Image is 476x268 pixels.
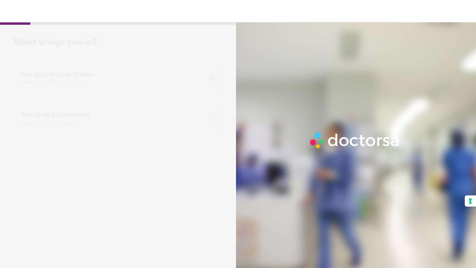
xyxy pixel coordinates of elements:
[21,70,205,85] span: Get Urgent Care Online
[21,80,205,85] span: Immediate primary care, 24/7
[209,113,217,121] span: help
[21,120,205,125] span: Same day or later needs
[209,73,217,81] span: help
[21,111,205,125] span: Set up an appointment
[14,38,223,48] div: What brings you in?
[465,195,476,207] button: Your consent preferences for tracking technologies
[307,130,403,151] img: Logo-Doctorsa-trans-White-partial-flat.png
